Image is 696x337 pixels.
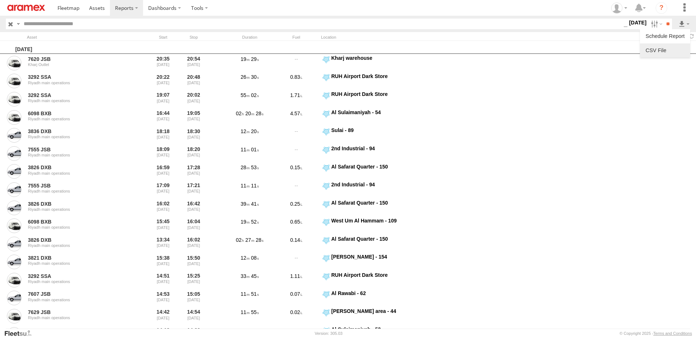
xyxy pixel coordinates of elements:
[620,331,692,336] div: © Copyright 2025 -
[331,236,411,242] div: Al Safarat Quarter - 150
[149,308,177,325] div: Entered prior to selected date range
[321,253,412,270] label: Click to View Event Location
[28,225,128,229] div: Riyadh main operations
[15,19,21,29] label: Search Query
[241,273,250,279] span: 33
[180,200,207,216] div: 16:42 [DATE]
[331,127,411,133] div: Sulai - 89
[331,308,411,314] div: [PERSON_NAME] area - 44
[274,163,318,180] div: 0.15
[180,163,207,180] div: 17:28 [DATE]
[331,145,411,152] div: 2nd Industrial - 94
[245,328,254,333] span: 14
[28,237,128,243] a: 3826 DXB
[331,272,411,278] div: RUH Airport Dark Store
[28,201,128,207] a: 3826 DXB
[321,145,412,162] label: Click to View Event Location
[149,253,177,270] div: Entered prior to selected date range
[28,117,128,121] div: Riyadh main operations
[251,128,259,134] span: 20
[28,279,128,284] div: Riyadh main operations
[28,110,128,117] a: 6098 BXB
[149,272,177,288] div: Entered prior to selected date range
[331,73,411,80] div: RUH Airport Dark Store
[28,207,128,212] div: Riyadh main operations
[331,290,411,297] div: Al Rawabi - 62
[251,164,259,170] span: 53
[274,236,318,252] div: 0.14
[331,181,411,188] div: 2nd Industrial - 94
[180,73,207,90] div: 20:48 [DATE]
[274,73,318,90] div: 0.83
[28,81,128,85] div: Riyadh main operations
[149,109,177,126] div: Entered prior to selected date range
[321,181,412,198] label: Click to View Event Location
[321,55,412,71] label: Click to View Event Location
[251,74,259,80] span: 30
[331,200,411,206] div: Al Safarat Quarter - 150
[251,92,259,98] span: 02
[180,236,207,252] div: 16:02 [DATE]
[609,3,630,13] div: Fatimah Alqatari
[149,236,177,252] div: Entered prior to selected date range
[180,181,207,198] div: 17:21 [DATE]
[28,171,128,175] div: Riyadh main operations
[251,183,259,189] span: 11
[321,308,412,325] label: Click to View Event Location
[149,73,177,90] div: Entered prior to selected date range
[274,217,318,234] div: 0.65
[28,291,128,297] a: 7607 JSB
[28,164,128,171] a: 3826 DXB
[321,163,412,180] label: Click to View Event Location
[149,163,177,180] div: Entered prior to selected date range
[274,91,318,108] div: 1.71
[251,309,259,315] span: 55
[28,273,128,279] a: 3292 SSA
[180,290,207,307] div: 15:05 [DATE]
[28,92,128,98] a: 3292 SSA
[315,331,343,336] div: Version: 305.03
[274,200,318,216] div: 0.25
[245,237,254,243] span: 27
[251,291,259,297] span: 51
[149,217,177,234] div: Entered prior to selected date range
[28,243,128,248] div: Riyadh main operations
[28,146,128,153] a: 7555 JSB
[321,236,412,252] label: Click to View Event Location
[256,237,264,243] span: 28
[28,327,128,334] a: 3907 DXB
[321,73,412,90] label: Click to View Event Location
[149,145,177,162] div: Entered prior to selected date range
[256,111,264,116] span: 28
[241,74,250,80] span: 26
[331,91,411,97] div: RUH Airport Dark Store
[149,127,177,144] div: Entered prior to selected date range
[331,55,411,61] div: Kharj warehouse
[28,98,128,103] div: Riyadh main operations
[241,92,250,98] span: 55
[321,109,412,126] label: Click to View Event Location
[251,147,259,152] span: 01
[321,217,412,234] label: Click to View Event Location
[331,217,411,224] div: West Um Al Hammam - 109
[180,91,207,108] div: 20:02 [DATE]
[321,91,412,108] label: Click to View Event Location
[648,19,664,29] label: Search Filter Options
[241,201,250,207] span: 39
[274,308,318,325] div: 0.02
[236,237,244,243] span: 02
[28,309,128,315] a: 7629 JSB
[236,111,244,116] span: 02
[180,145,207,162] div: 18:20 [DATE]
[149,55,177,71] div: Entered prior to selected date range
[241,255,250,261] span: 12
[28,315,128,320] div: Riyadh main operations
[28,189,128,193] div: Riyadh main operations
[331,253,411,260] div: [PERSON_NAME] - 154
[321,290,412,307] label: Click to View Event Location
[28,218,128,225] a: 6098 BXB
[678,19,690,29] label: Export results as...
[28,182,128,189] a: 7555 JSB
[28,255,128,261] a: 3821 DXB
[180,127,207,144] div: 18:30 [DATE]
